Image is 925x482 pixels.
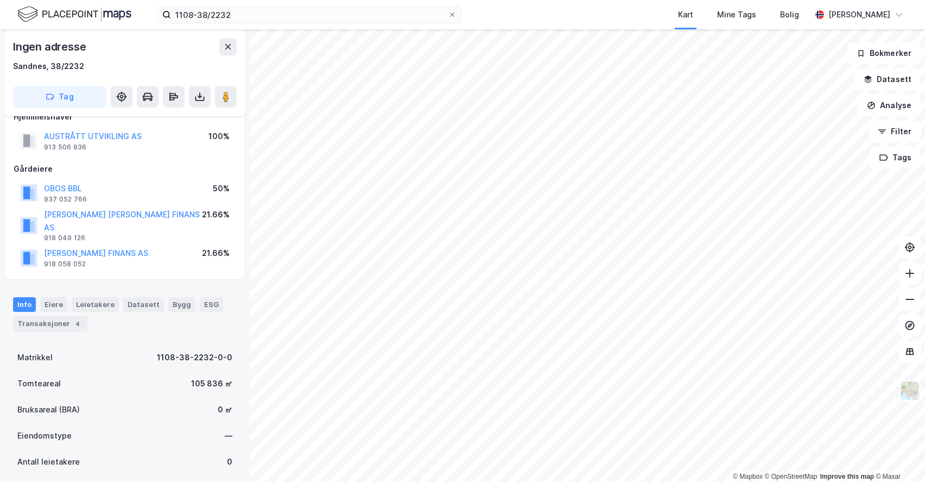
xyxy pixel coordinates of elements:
[871,430,925,482] iframe: Chat Widget
[870,147,921,168] button: Tags
[17,403,80,416] div: Bruksareal (BRA)
[820,473,874,480] a: Improve this map
[858,95,921,116] button: Analyse
[208,130,230,143] div: 100%
[72,297,119,311] div: Leietakere
[191,377,232,390] div: 105 836 ㎡
[13,86,106,108] button: Tag
[17,455,80,468] div: Antall leietakere
[717,8,756,21] div: Mine Tags
[847,42,921,64] button: Bokmerker
[854,68,921,90] button: Datasett
[733,473,763,480] a: Mapbox
[899,380,920,401] img: Z
[17,351,53,364] div: Matrikkel
[44,260,86,268] div: 918 058 052
[171,7,448,23] input: Søk på adresse, matrikkel, gårdeiere, leietakere eller personer
[780,8,799,21] div: Bolig
[168,297,195,311] div: Bygg
[227,455,232,468] div: 0
[14,110,236,123] div: Hjemmelshaver
[44,195,87,204] div: 937 052 766
[40,297,67,311] div: Eiere
[200,297,223,311] div: ESG
[72,318,83,329] div: 4
[213,182,230,195] div: 50%
[871,430,925,482] div: Kontrollprogram for chat
[202,247,230,260] div: 21.66%
[13,60,84,73] div: Sandnes, 38/2232
[44,143,86,152] div: 913 506 936
[17,429,72,442] div: Eiendomstype
[869,121,921,142] button: Filter
[13,297,36,311] div: Info
[157,351,232,364] div: 1108-38-2232-0-0
[828,8,890,21] div: [PERSON_NAME]
[13,38,88,55] div: Ingen adresse
[765,473,818,480] a: OpenStreetMap
[17,377,61,390] div: Tomteareal
[202,208,230,221] div: 21.66%
[13,316,87,331] div: Transaksjoner
[123,297,164,311] div: Datasett
[14,162,236,176] div: Gårdeiere
[44,234,85,242] div: 918 049 126
[17,5,131,24] img: logo.f888ab2527a4732fd821a326f86c7f29.svg
[678,8,693,21] div: Kart
[218,403,232,416] div: 0 ㎡
[225,429,232,442] div: —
